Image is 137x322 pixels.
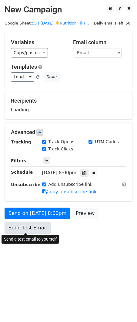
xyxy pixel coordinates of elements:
[11,72,34,82] a: Load...
[72,208,99,219] a: Preview
[44,72,59,82] button: Save
[11,97,126,113] div: Loading...
[11,129,126,136] h5: Advanced
[92,20,132,27] span: Daily emails left: 50
[48,181,93,188] label: Add unsubscribe link
[11,64,37,70] a: Templates
[11,48,48,57] a: Copy/paste...
[42,170,76,176] span: [DATE] 8:00pm
[11,158,26,163] strong: Filters
[42,189,97,195] a: Copy unsubscribe link
[5,21,89,25] small: Google Sheet:
[11,170,33,175] strong: Schedule
[107,293,137,322] iframe: Chat Widget
[92,21,132,25] a: Daily emails left: 50
[73,39,126,46] h5: Email column
[48,146,73,152] label: Track Clicks
[5,208,70,219] a: Send on [DATE] 8:00pm
[11,140,31,144] strong: Tracking
[5,5,132,15] h2: New Campaign
[11,182,41,187] strong: Unsubscribe
[95,139,119,145] label: UTM Codes
[11,97,126,104] h5: Recipients
[5,222,51,234] a: Send Test Email
[32,21,89,25] a: 55 | [DATE] ☀️Nutrition TikT...
[2,235,59,244] div: Send a test email to yourself
[11,39,64,46] h5: Variables
[48,139,75,145] label: Track Opens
